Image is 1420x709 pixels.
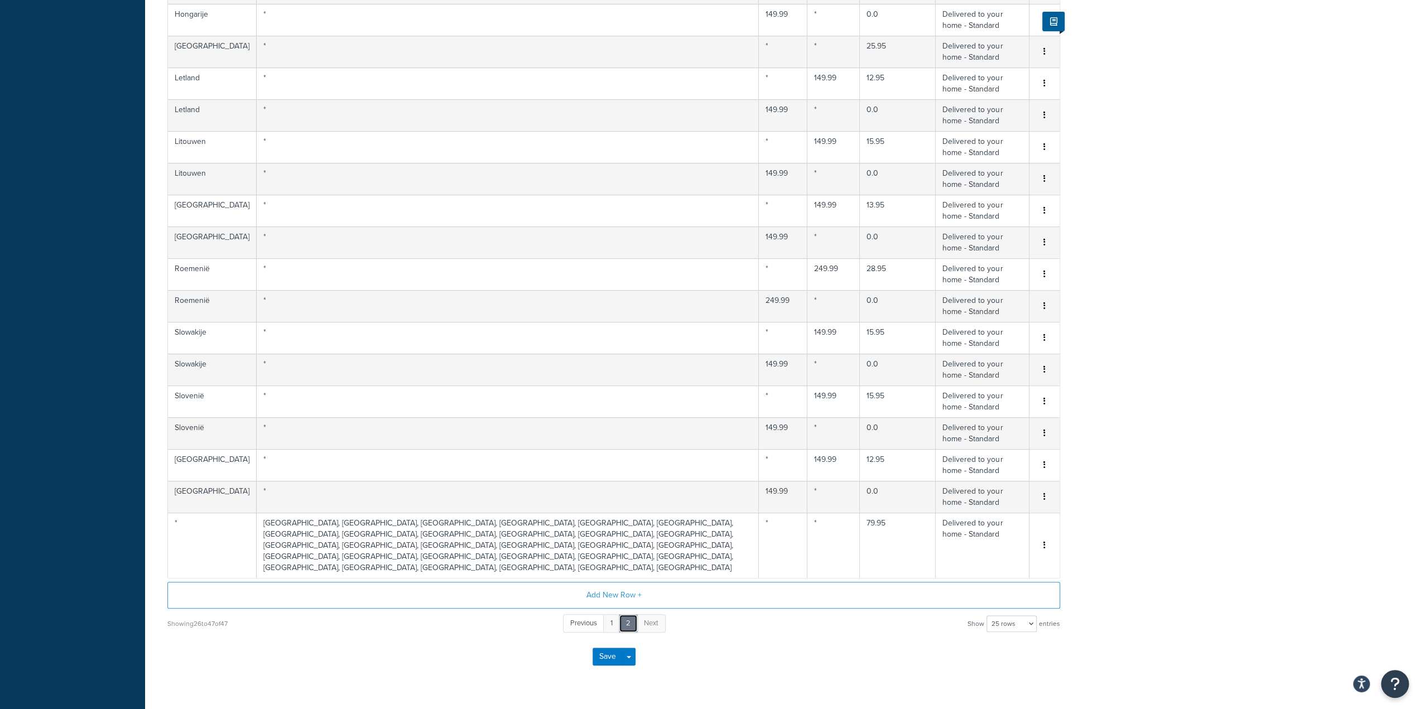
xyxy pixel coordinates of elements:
td: Delivered to your home - Standard [936,99,1029,131]
td: 0.0 [860,417,936,449]
td: 149.99 [807,449,860,481]
td: [GEOGRAPHIC_DATA] [168,226,257,258]
span: entries [1039,616,1060,631]
td: 149.99 [759,163,807,195]
td: 249.99 [759,290,807,322]
td: Slovenië [168,385,257,417]
td: Hongarije [168,4,257,36]
td: Delivered to your home - Standard [936,322,1029,354]
td: 149.99 [759,417,807,449]
td: 149.99 [759,226,807,258]
div: Showing 26 to 47 of 47 [167,616,228,631]
td: 149.99 [759,99,807,131]
td: Delivered to your home - Standard [936,226,1029,258]
td: Litouwen [168,131,257,163]
button: Open Resource Center [1381,670,1409,698]
a: 1 [603,614,620,633]
span: Previous [570,618,597,628]
button: Show Help Docs [1042,12,1065,31]
td: Slowakije [168,322,257,354]
td: 0.0 [860,481,936,513]
td: Delivered to your home - Standard [936,417,1029,449]
td: Roemenië [168,258,257,290]
td: 149.99 [759,354,807,385]
td: 25.95 [860,36,936,67]
td: 0.0 [860,290,936,322]
td: 15.95 [860,131,936,163]
a: 2 [619,614,638,633]
span: Show [967,616,984,631]
td: Slovenië [168,417,257,449]
td: 0.0 [860,354,936,385]
td: 28.95 [860,258,936,290]
td: [GEOGRAPHIC_DATA] [168,449,257,481]
td: [GEOGRAPHIC_DATA] [168,36,257,67]
td: 149.99 [807,385,860,417]
td: Delivered to your home - Standard [936,481,1029,513]
a: Next [637,614,666,633]
td: 13.95 [860,195,936,226]
td: Delivered to your home - Standard [936,449,1029,481]
td: Delivered to your home - Standard [936,258,1029,290]
td: Delivered to your home - Standard [936,67,1029,99]
td: Delivered to your home - Standard [936,195,1029,226]
td: Delivered to your home - Standard [936,163,1029,195]
td: 149.99 [807,131,860,163]
td: Delivered to your home - Standard [936,513,1029,578]
a: Previous [563,614,604,633]
td: 79.95 [860,513,936,578]
td: Slowakije [168,354,257,385]
td: Roemenië [168,290,257,322]
td: Delivered to your home - Standard [936,354,1029,385]
td: Delivered to your home - Standard [936,131,1029,163]
td: Letland [168,67,257,99]
td: 249.99 [807,258,860,290]
td: 149.99 [759,481,807,513]
td: 15.95 [860,322,936,354]
td: Delivered to your home - Standard [936,36,1029,67]
td: 149.99 [807,67,860,99]
td: 149.99 [807,195,860,226]
span: Next [644,618,658,628]
td: 0.0 [860,163,936,195]
td: 0.0 [860,4,936,36]
td: Letland [168,99,257,131]
td: [GEOGRAPHIC_DATA] [168,481,257,513]
td: Delivered to your home - Standard [936,4,1029,36]
td: Litouwen [168,163,257,195]
td: [GEOGRAPHIC_DATA] [168,195,257,226]
td: 0.0 [860,226,936,258]
td: 12.95 [860,67,936,99]
td: 15.95 [860,385,936,417]
td: [GEOGRAPHIC_DATA], [GEOGRAPHIC_DATA], [GEOGRAPHIC_DATA], [GEOGRAPHIC_DATA], [GEOGRAPHIC_DATA], [G... [257,513,759,578]
td: 149.99 [807,322,860,354]
td: 0.0 [860,99,936,131]
button: Save [593,648,623,665]
button: Add New Row + [167,582,1060,609]
td: 149.99 [759,4,807,36]
td: Delivered to your home - Standard [936,290,1029,322]
td: 12.95 [860,449,936,481]
td: Delivered to your home - Standard [936,385,1029,417]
